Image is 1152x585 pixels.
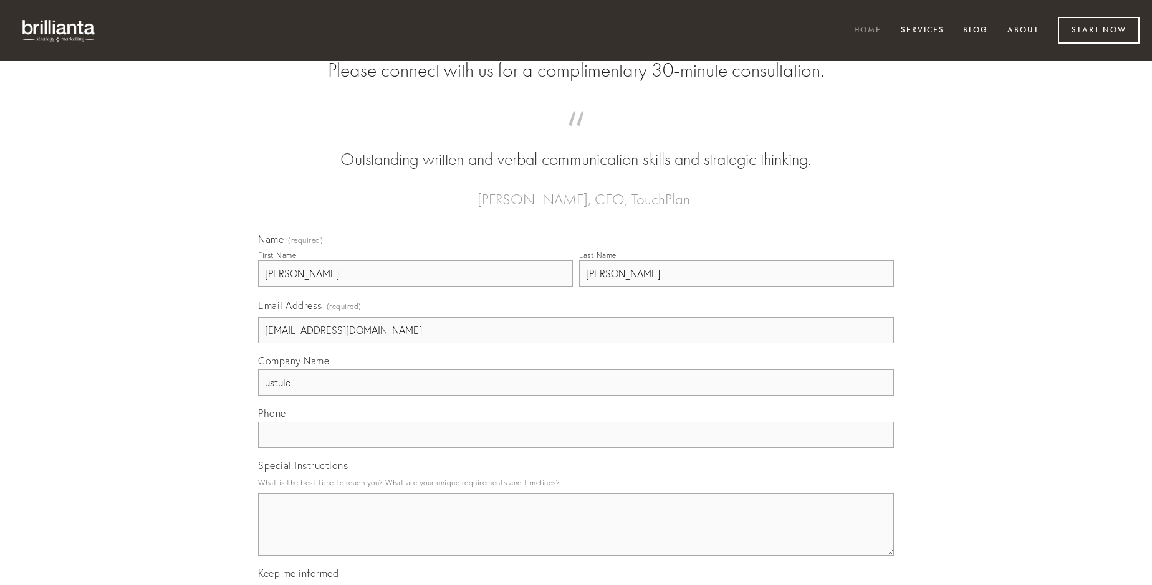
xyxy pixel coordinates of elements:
[258,250,296,260] div: First Name
[893,21,953,41] a: Services
[846,21,890,41] a: Home
[12,12,106,49] img: brillianta - research, strategy, marketing
[278,123,874,148] span: “
[258,233,284,245] span: Name
[579,250,617,260] div: Last Name
[258,354,329,367] span: Company Name
[258,299,322,312] span: Email Address
[327,298,362,315] span: (required)
[288,237,323,244] span: (required)
[278,172,874,212] figcaption: — [PERSON_NAME], CEO, TouchPlan
[258,407,286,419] span: Phone
[955,21,996,41] a: Blog
[999,21,1047,41] a: About
[1058,17,1140,44] a: Start Now
[258,474,894,491] p: What is the best time to reach you? What are your unique requirements and timelines?
[278,123,874,172] blockquote: Outstanding written and verbal communication skills and strategic thinking.
[258,59,894,82] h2: Please connect with us for a complimentary 30-minute consultation.
[258,459,348,472] span: Special Instructions
[258,567,338,579] span: Keep me informed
